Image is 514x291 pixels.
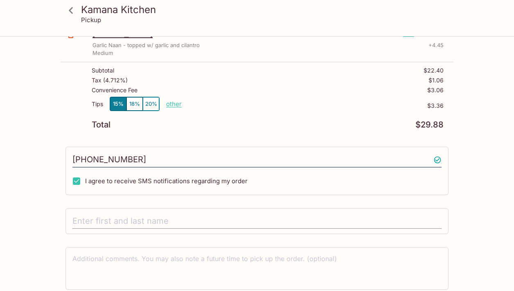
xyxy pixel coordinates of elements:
p: Subtotal [92,67,114,74]
input: Enter first and last name [72,214,442,229]
button: other [166,100,182,108]
p: + 4.45 [428,41,444,49]
p: Tips [92,101,103,107]
p: Garlic Naan - topped w/ garlic and cilantro [92,41,200,49]
p: $3.06 [427,87,444,93]
p: $29.88 [415,121,444,129]
p: Pickup [81,16,101,24]
p: Tax ( 4.712% ) [92,77,128,84]
p: Convenience Fee [92,87,138,93]
p: $22.40 [424,67,444,74]
button: 15% [110,97,126,111]
p: Medium [92,49,113,57]
button: 18% [126,97,143,111]
p: $1.06 [428,77,444,84]
input: Enter phone number [72,152,442,168]
p: $3.36 [182,102,444,109]
button: 20% [143,97,159,111]
h3: Kamana Kitchen [81,3,447,16]
p: Total [92,121,110,129]
span: I agree to receive SMS notifications regarding my order [85,177,248,185]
